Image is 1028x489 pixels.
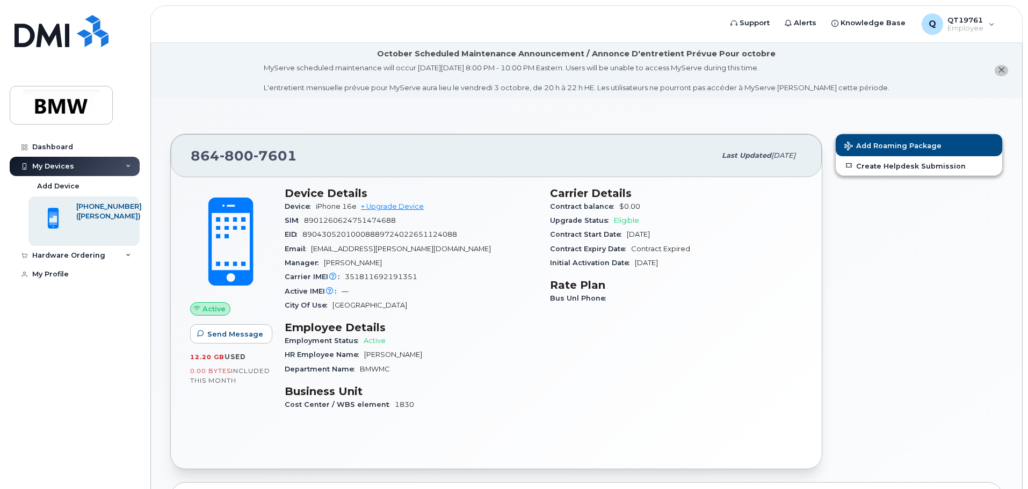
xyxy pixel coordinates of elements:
[627,230,650,238] span: [DATE]
[332,301,407,309] span: [GEOGRAPHIC_DATA]
[285,301,332,309] span: City Of Use
[550,245,631,253] span: Contract Expiry Date
[285,230,302,238] span: EID
[619,202,640,210] span: $0.00
[345,273,417,281] span: 351811692191351
[550,230,627,238] span: Contract Start Date
[285,259,324,267] span: Manager
[316,202,357,210] span: iPhone 16e
[190,324,272,344] button: Send Message
[190,367,270,384] span: included this month
[285,287,342,295] span: Active IMEI
[207,329,263,339] span: Send Message
[220,148,254,164] span: 800
[550,279,802,291] h3: Rate Plan
[364,337,386,345] span: Active
[550,216,614,224] span: Upgrade Status
[614,216,639,224] span: Eligible
[995,65,1008,76] button: close notification
[844,142,942,152] span: Add Roaming Package
[285,337,364,345] span: Employment Status
[285,321,537,334] h3: Employee Details
[324,259,382,267] span: [PERSON_NAME]
[311,245,491,253] span: [EMAIL_ADDRESS][PERSON_NAME][DOMAIN_NAME]
[364,351,422,359] span: [PERSON_NAME]
[836,134,1002,156] button: Add Roaming Package
[771,151,795,159] span: [DATE]
[202,304,226,314] span: Active
[285,245,311,253] span: Email
[285,351,364,359] span: HR Employee Name
[285,365,360,373] span: Department Name
[304,216,396,224] span: 8901260624751474688
[191,148,297,164] span: 864
[285,273,345,281] span: Carrier IMEI
[302,230,457,238] span: 89043052010008889724022651124088
[550,187,802,200] h3: Carrier Details
[981,442,1020,481] iframe: Messenger Launcher
[285,400,395,408] span: Cost Center / WBS element
[550,294,611,302] span: Bus Unl Phone
[285,187,537,200] h3: Device Details
[190,367,231,375] span: 0.00 Bytes
[254,148,297,164] span: 7601
[836,156,1002,176] a: Create Helpdesk Submission
[631,245,690,253] span: Contract Expired
[285,385,537,398] h3: Business Unit
[190,353,225,361] span: 12.20 GB
[395,400,414,408] span: 1830
[361,202,424,210] a: + Upgrade Device
[377,48,776,60] div: October Scheduled Maintenance Announcement / Annonce D'entretient Prévue Pour octobre
[285,202,316,210] span: Device
[360,365,390,373] span: BMWMC
[550,202,619,210] span: Contract balance
[722,151,771,159] span: Last updated
[550,259,635,267] span: Initial Activation Date
[635,259,658,267] span: [DATE]
[225,353,246,361] span: used
[285,216,304,224] span: SIM
[342,287,349,295] span: —
[264,63,889,93] div: MyServe scheduled maintenance will occur [DATE][DATE] 8:00 PM - 10:00 PM Eastern. Users will be u...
